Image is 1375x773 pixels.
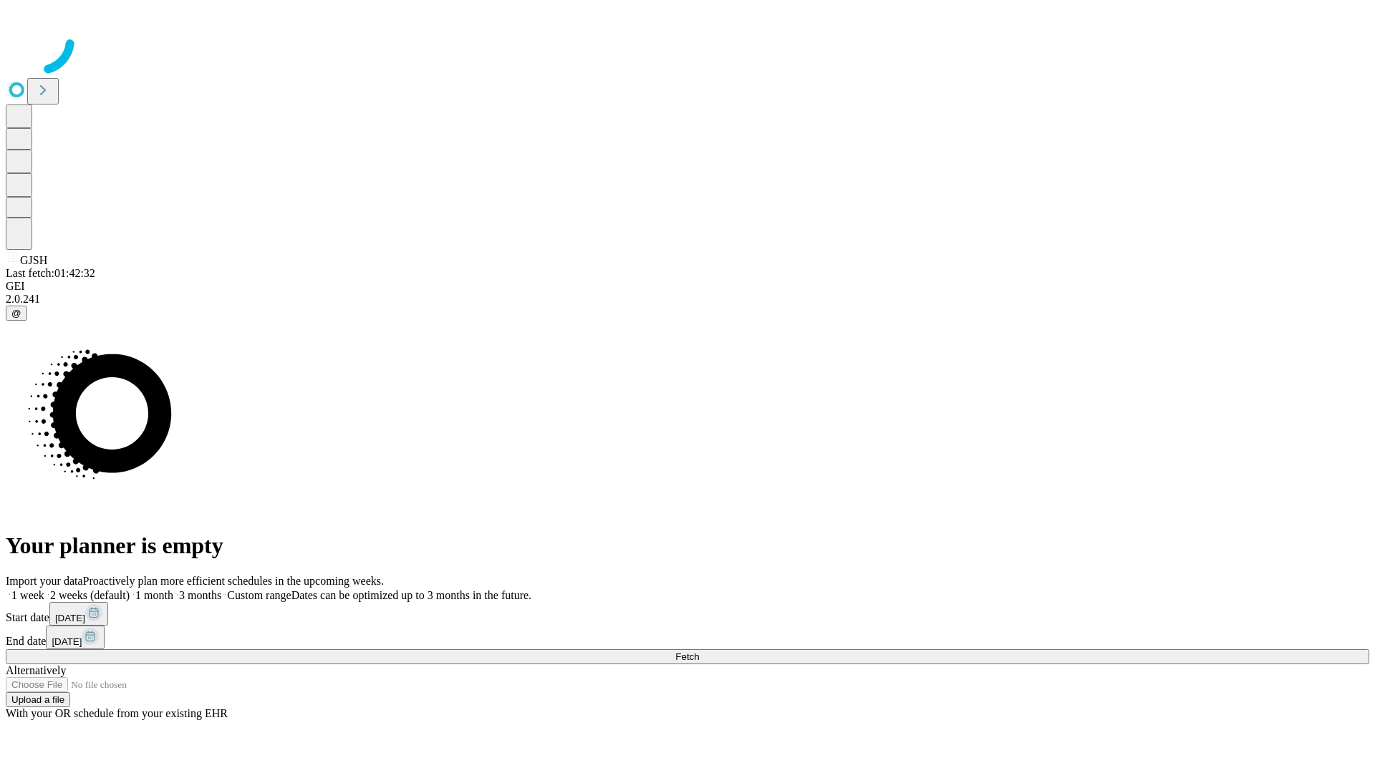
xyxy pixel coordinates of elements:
[6,306,27,321] button: @
[46,626,105,649] button: [DATE]
[6,626,1369,649] div: End date
[227,589,291,601] span: Custom range
[55,613,85,623] span: [DATE]
[11,308,21,319] span: @
[49,602,108,626] button: [DATE]
[6,692,70,707] button: Upload a file
[291,589,531,601] span: Dates can be optimized up to 3 months in the future.
[6,293,1369,306] div: 2.0.241
[11,589,44,601] span: 1 week
[20,254,47,266] span: GJSH
[135,589,173,601] span: 1 month
[6,602,1369,626] div: Start date
[6,707,228,719] span: With your OR schedule from your existing EHR
[6,267,95,279] span: Last fetch: 01:42:32
[6,575,83,587] span: Import your data
[6,533,1369,559] h1: Your planner is empty
[675,651,699,662] span: Fetch
[6,649,1369,664] button: Fetch
[179,589,221,601] span: 3 months
[83,575,384,587] span: Proactively plan more efficient schedules in the upcoming weeks.
[6,664,66,676] span: Alternatively
[50,589,130,601] span: 2 weeks (default)
[52,636,82,647] span: [DATE]
[6,280,1369,293] div: GEI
